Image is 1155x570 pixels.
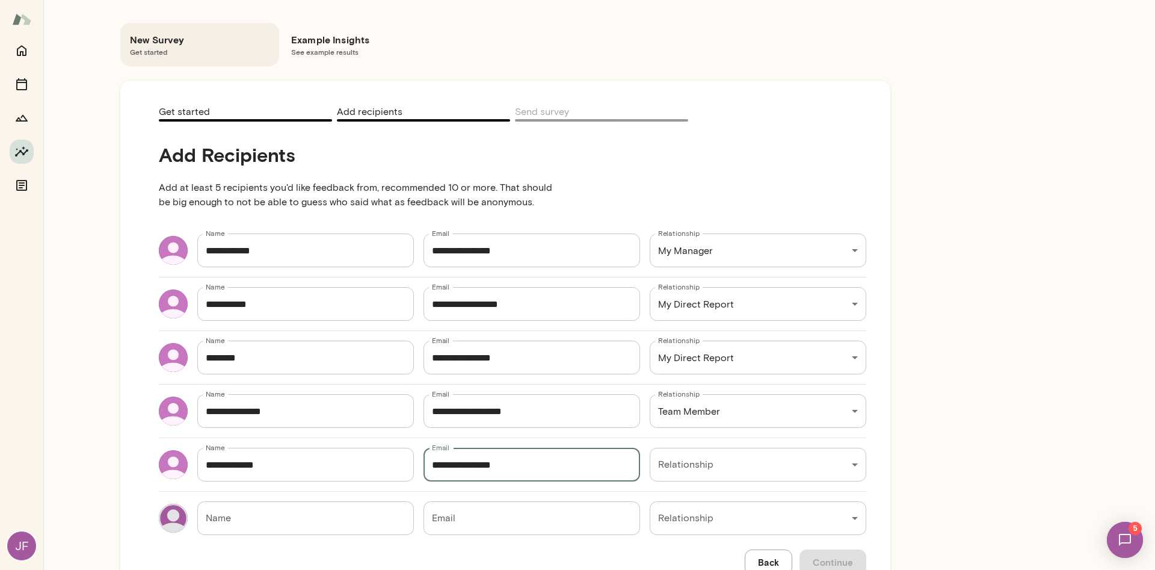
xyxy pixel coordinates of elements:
button: Sessions [10,72,34,96]
label: Email [432,282,449,292]
span: Send survey [515,106,569,120]
div: My Direct Report [650,287,866,321]
img: Mento [12,8,31,31]
button: Growth Plan [10,106,34,130]
label: Name [206,335,225,345]
button: Documents [10,173,34,197]
div: Team Member [650,394,866,428]
button: Home [10,39,34,63]
label: Email [432,389,449,399]
label: Relationship [658,282,700,292]
span: See example results [291,47,431,57]
span: Get started [159,106,210,120]
div: JF [7,531,36,560]
label: Name [206,282,225,292]
h4: Add Recipients [159,143,563,166]
label: Name [206,389,225,399]
label: Relationship [658,335,700,345]
span: Add recipients [337,106,402,120]
div: My Manager [650,234,866,267]
label: Relationship [658,228,700,238]
span: Get started [130,47,269,57]
button: Insights [10,140,34,164]
label: Relationship [658,389,700,399]
label: Name [206,442,225,453]
h6: Example Insights [291,33,431,47]
label: Email [432,442,449,453]
div: New SurveyGet started [120,23,279,66]
div: My Direct Report [650,341,866,374]
label: Email [432,228,449,238]
label: Email [432,335,449,345]
h6: New Survey [130,33,269,47]
p: Add at least 5 recipients you'd like feedback from, recommended 10 or more. That should be big en... [159,166,563,224]
div: Example InsightsSee example results [282,23,440,66]
label: Name [206,228,225,238]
